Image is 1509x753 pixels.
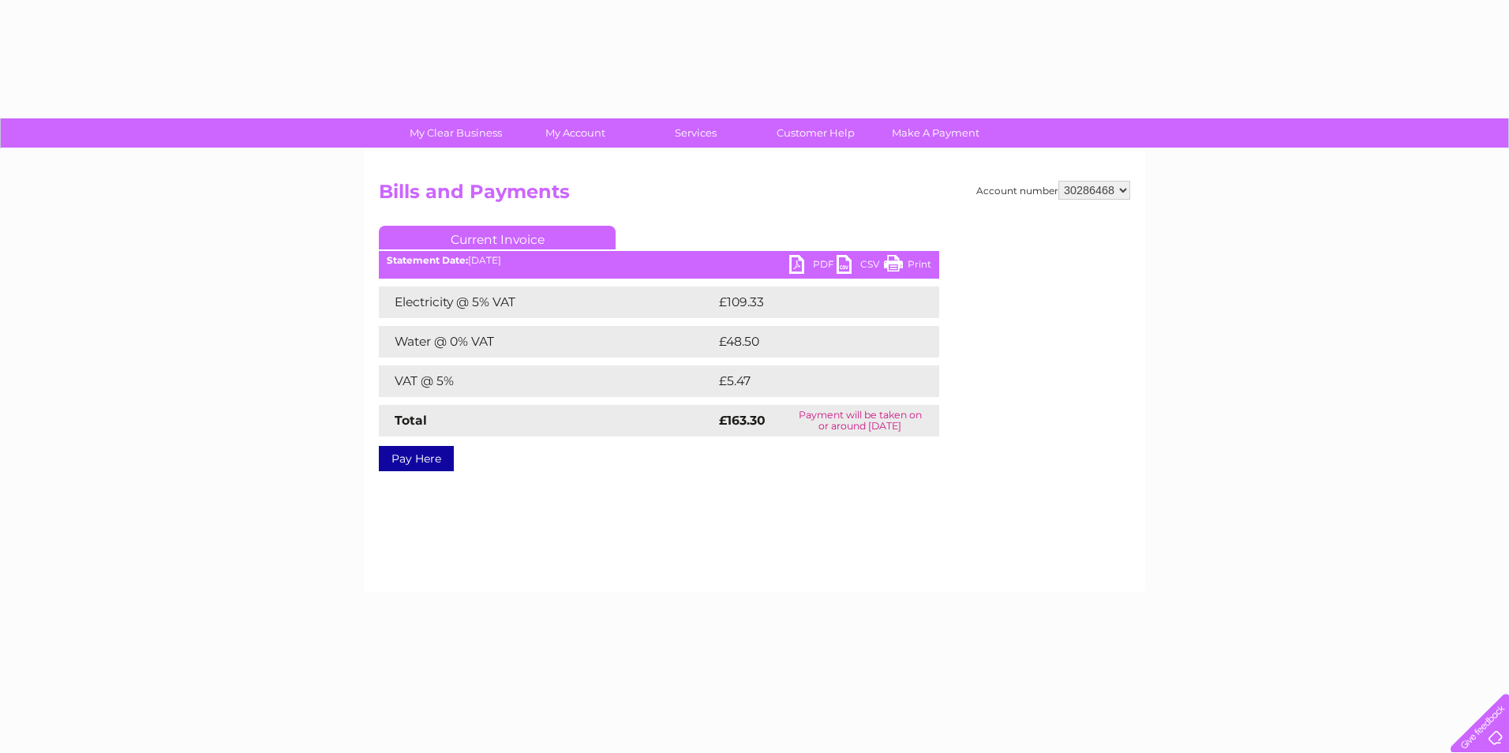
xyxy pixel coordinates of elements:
[631,118,761,148] a: Services
[379,326,715,358] td: Water @ 0% VAT
[379,446,454,471] a: Pay Here
[781,405,939,436] td: Payment will be taken on or around [DATE]
[391,118,521,148] a: My Clear Business
[715,365,902,397] td: £5.47
[884,255,931,278] a: Print
[387,254,468,266] b: Statement Date:
[837,255,884,278] a: CSV
[789,255,837,278] a: PDF
[871,118,1001,148] a: Make A Payment
[751,118,881,148] a: Customer Help
[379,181,1130,211] h2: Bills and Payments
[976,181,1130,200] div: Account number
[715,287,910,318] td: £109.33
[715,326,908,358] td: £48.50
[379,226,616,249] a: Current Invoice
[511,118,641,148] a: My Account
[719,413,766,428] strong: £163.30
[379,255,939,266] div: [DATE]
[395,413,427,428] strong: Total
[379,365,715,397] td: VAT @ 5%
[379,287,715,318] td: Electricity @ 5% VAT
